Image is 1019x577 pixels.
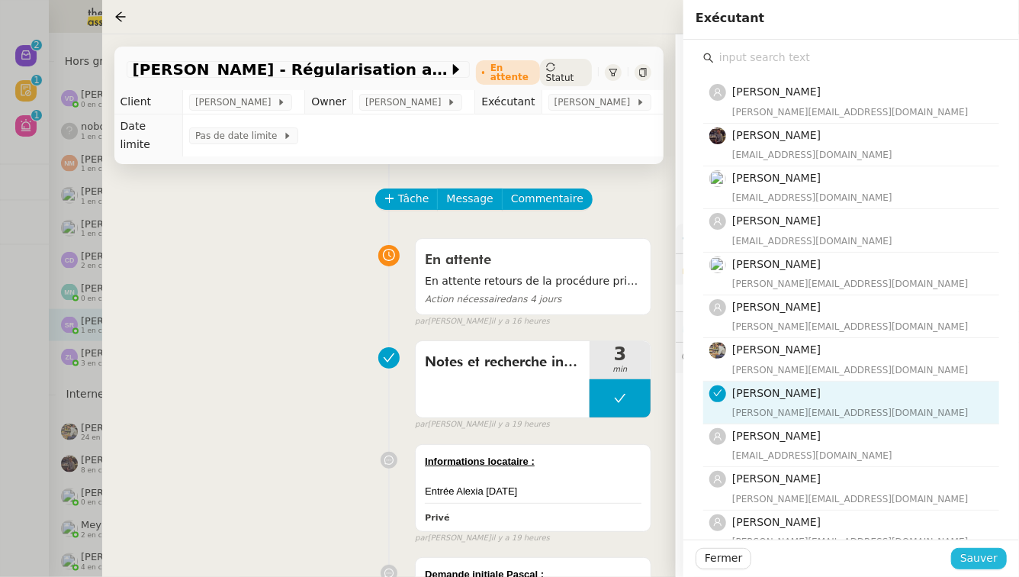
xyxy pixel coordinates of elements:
span: [PERSON_NAME] [732,472,821,485]
span: En attente retours de la procédure principale [425,272,641,290]
span: [PERSON_NAME] [195,95,277,110]
div: En attente [490,63,534,82]
div: [EMAIL_ADDRESS][DOMAIN_NAME] [732,448,990,463]
img: 2af2e8ed-4e7a-4339-b054-92d163d57814 [709,127,726,144]
span: [PERSON_NAME] [732,258,821,270]
div: 💬Commentaires 2 [676,343,1019,372]
span: Sauver [960,550,998,567]
div: [PERSON_NAME][EMAIL_ADDRESS][DOMAIN_NAME] [732,534,990,550]
span: [PERSON_NAME] [732,387,821,399]
span: [PERSON_NAME] [555,95,636,110]
button: Fermer [696,548,751,569]
span: il y a 19 heures [491,418,550,431]
span: [PERSON_NAME] [732,516,821,528]
span: min [590,363,651,376]
span: ⚙️ [682,230,761,247]
span: Tâche [398,190,429,208]
span: Notes et recherche informations locataire [PERSON_NAME] [425,351,580,374]
button: Message [437,189,502,210]
div: [EMAIL_ADDRESS][DOMAIN_NAME] [732,147,990,163]
span: par [415,532,428,545]
small: [PERSON_NAME] [415,532,550,545]
span: [PERSON_NAME] - Régularisation annuelles des charges locatives [133,62,448,77]
span: il y a 19 heures [491,532,550,545]
img: users%2FoFdbodQ3TgNoWt9kP3GXAs5oaCq1%2Favatar%2Fprofile-pic.png [709,256,726,273]
span: 💬 [682,351,807,363]
u: Informations locataire : [425,456,535,467]
small: [PERSON_NAME] [415,418,550,431]
div: [PERSON_NAME][EMAIL_ADDRESS][DOMAIN_NAME] [732,319,990,334]
div: [PERSON_NAME][EMAIL_ADDRESS][DOMAIN_NAME] [732,276,990,292]
td: Owner [305,90,353,114]
td: Client [114,90,183,114]
span: Pas de date limite [195,128,283,143]
span: [PERSON_NAME] [732,129,821,141]
span: Commentaire [511,190,583,208]
span: [PERSON_NAME] [365,95,447,110]
img: users%2FyQfMwtYgTqhRP2YHWHmG2s2LYaD3%2Favatar%2Fprofile-pic.png [709,170,726,187]
div: ⏲️Tâches 3:04 3actions [676,312,1019,342]
div: [PERSON_NAME][EMAIL_ADDRESS][DOMAIN_NAME] [732,405,990,421]
span: [PERSON_NAME] [732,214,821,227]
span: 3 [590,345,651,363]
span: Fermer [705,550,742,567]
span: il y a 16 heures [491,315,550,328]
div: [PERSON_NAME][EMAIL_ADDRESS][DOMAIN_NAME] [732,492,990,507]
span: Exécutant [696,11,764,25]
button: Tâche [375,189,439,210]
td: Date limite [114,114,183,156]
span: Message [446,190,493,208]
div: [PERSON_NAME][EMAIL_ADDRESS][DOMAIN_NAME] [732,363,990,378]
span: [PERSON_NAME] [732,430,821,442]
button: Commentaire [502,189,593,210]
small: [PERSON_NAME] [415,315,550,328]
span: dans 4 jours [425,294,561,305]
div: [EMAIL_ADDRESS][DOMAIN_NAME] [732,234,990,249]
td: Exécutant [475,90,542,114]
span: Statut [546,73,574,83]
span: En attente [425,253,491,267]
div: [EMAIL_ADDRESS][DOMAIN_NAME] [732,190,990,205]
div: 🔐Données client [676,254,1019,284]
span: Action nécessaire [425,294,506,305]
input: input search text [714,47,999,68]
span: [PERSON_NAME] [732,172,821,184]
span: 🔐 [682,260,781,278]
span: par [415,418,428,431]
img: 388bd129-7e3b-4cb1-84b4-92a3d763e9b7 [709,342,726,359]
span: [PERSON_NAME] [732,85,821,98]
button: Sauver [951,548,1007,569]
div: [PERSON_NAME][EMAIL_ADDRESS][DOMAIN_NAME] [732,105,990,120]
span: par [415,315,428,328]
b: Privé [425,513,449,523]
div: Entrée Alexia [DATE] [425,484,641,499]
div: ⚙️Procédures [676,224,1019,253]
span: [PERSON_NAME] [732,343,821,356]
span: [PERSON_NAME] [732,301,821,313]
span: ⏲️ [682,321,859,333]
